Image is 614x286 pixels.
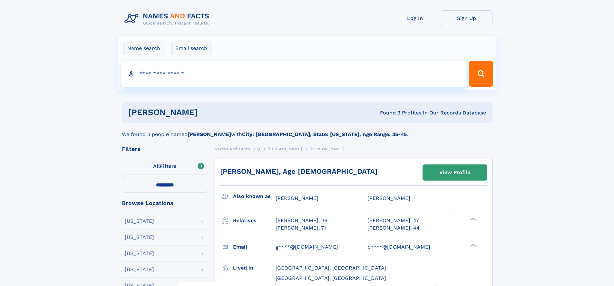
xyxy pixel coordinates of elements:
h3: Also known as [233,191,276,202]
span: [GEOGRAPHIC_DATA], [GEOGRAPHIC_DATA] [276,275,386,281]
a: Names and Facts [215,145,250,153]
div: Found 3 Profiles In Our Records Database [289,109,486,116]
div: [US_STATE] [125,219,154,224]
span: [GEOGRAPHIC_DATA], [GEOGRAPHIC_DATA] [276,265,386,271]
div: ❯ [469,243,476,247]
h3: Lived in [233,262,276,273]
img: Logo Names and Facts [122,10,215,28]
span: [PERSON_NAME] [276,195,318,201]
h3: Relatives [233,215,276,226]
h3: Email [233,242,276,252]
a: [PERSON_NAME] [268,145,302,153]
label: Filters [122,159,208,174]
span: [PERSON_NAME] [268,147,302,151]
label: Name search [123,42,164,55]
b: City: [GEOGRAPHIC_DATA], State: [US_STATE], Age Range: 35-45 [242,131,407,137]
a: View Profile [423,165,487,180]
div: We found 3 people named with . [122,123,492,138]
div: Browse Locations [122,200,208,206]
a: Sign Up [441,10,492,26]
input: search input [121,61,466,87]
div: [US_STATE] [125,267,154,272]
a: [PERSON_NAME], 44 [367,224,420,232]
div: View Profile [439,165,470,180]
a: Q [257,145,260,153]
span: [PERSON_NAME] [309,147,344,151]
button: Search Button [469,61,493,87]
a: Log In [389,10,441,26]
div: [US_STATE] [125,235,154,240]
span: All [153,163,160,169]
h1: [PERSON_NAME] [128,108,289,116]
span: Q [257,147,260,151]
b: [PERSON_NAME] [188,131,231,137]
div: [US_STATE] [125,251,154,256]
div: ❯ [469,217,476,221]
span: [PERSON_NAME] [367,195,410,201]
a: [PERSON_NAME], 36 [276,217,327,224]
div: Filters [122,146,208,152]
a: [PERSON_NAME], 47 [367,217,419,224]
a: [PERSON_NAME], Age [DEMOGRAPHIC_DATA] [220,167,377,175]
a: [PERSON_NAME], 71 [276,224,326,232]
label: Email search [171,42,211,55]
